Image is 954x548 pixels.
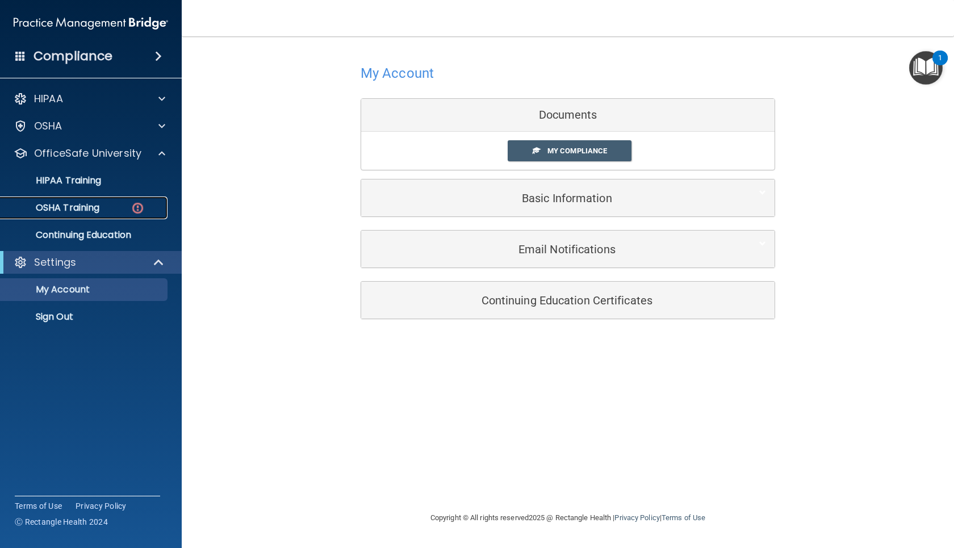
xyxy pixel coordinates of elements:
p: HIPAA Training [7,175,101,186]
div: Copyright © All rights reserved 2025 @ Rectangle Health | | [361,500,775,536]
a: Continuing Education Certificates [370,287,766,313]
img: PMB logo [14,12,168,35]
p: OSHA Training [7,202,99,214]
a: Terms of Use [15,500,62,512]
p: HIPAA [34,92,63,106]
a: Basic Information [370,185,766,211]
a: Privacy Policy [614,513,659,522]
p: Continuing Education [7,229,162,241]
a: Terms of Use [662,513,705,522]
a: Privacy Policy [76,500,127,512]
p: My Account [7,284,162,295]
a: OfficeSafe University [14,147,165,160]
h5: Basic Information [370,192,731,204]
a: HIPAA [14,92,165,106]
p: OfficeSafe University [34,147,141,160]
div: 1 [938,58,942,73]
img: danger-circle.6113f641.png [131,201,145,215]
a: Settings [14,256,165,269]
h5: Continuing Education Certificates [370,294,731,307]
h5: Email Notifications [370,243,731,256]
p: Sign Out [7,311,162,323]
span: Ⓒ Rectangle Health 2024 [15,516,108,528]
a: Email Notifications [370,236,766,262]
button: Open Resource Center, 1 new notification [909,51,943,85]
span: My Compliance [547,147,607,155]
p: Settings [34,256,76,269]
a: OSHA [14,119,165,133]
p: OSHA [34,119,62,133]
div: Documents [361,99,775,132]
h4: My Account [361,66,434,81]
h4: Compliance [34,48,112,64]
